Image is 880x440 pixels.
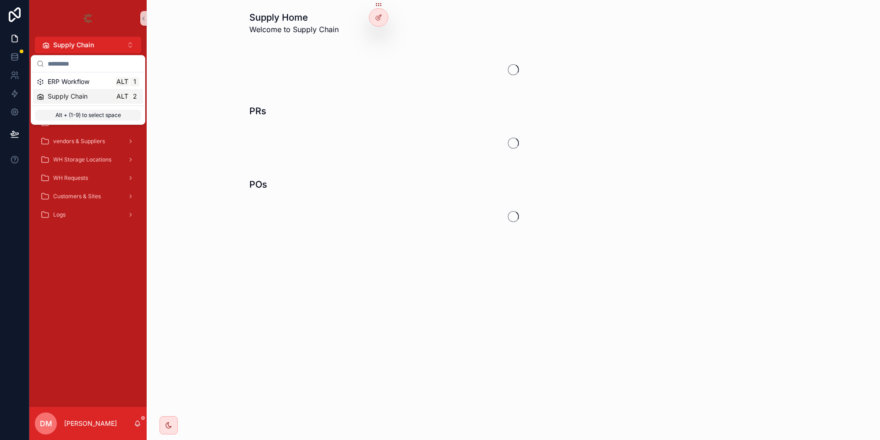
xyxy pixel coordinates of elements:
[35,170,141,186] a: WH Requests
[35,206,141,223] a: Logs
[53,211,66,218] span: Logs
[53,138,105,145] span: vendors & Suppliers
[29,53,147,235] div: scrollable content
[249,11,339,24] h1: Supply Home
[35,37,141,53] button: Select Button
[81,11,95,26] img: App logo
[116,78,128,85] span: Alt
[249,105,266,117] h1: PRs
[249,178,267,191] h1: POs
[131,78,138,85] span: 1
[131,93,138,100] span: 2
[53,40,94,50] span: Supply Chain
[35,110,141,121] p: Alt + (1-9) to select space
[35,188,141,205] a: Customers & Sites
[64,419,117,428] p: [PERSON_NAME]
[48,77,89,86] span: ERP Workflow
[35,151,141,168] a: WH Storage Locations
[31,72,145,106] div: Suggestions
[116,93,128,100] span: Alt
[53,193,101,200] span: Customers & Sites
[53,156,111,163] span: WH Storage Locations
[35,133,141,150] a: vendors & Suppliers
[249,24,339,35] span: Welcome to Supply Chain
[53,174,88,182] span: WH Requests
[40,418,52,429] span: DM
[48,92,88,101] span: Supply Chain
